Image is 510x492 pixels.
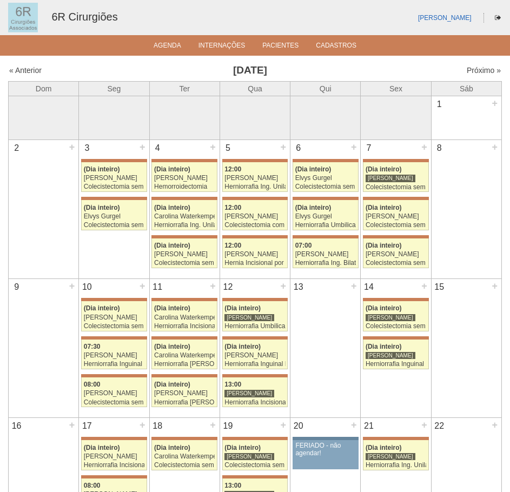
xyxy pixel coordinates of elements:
div: Colecistectomia sem Colangiografia VL [295,183,356,190]
a: 07:30 [PERSON_NAME] Herniorrafia Inguinal Direita [81,340,147,369]
a: (Dia inteiro) [PERSON_NAME] Colecistectomia sem Colangiografia VL [363,238,429,268]
div: 12 [220,279,236,295]
span: 12:00 [224,204,241,211]
div: [PERSON_NAME] [366,351,415,360]
div: + [68,279,77,293]
div: Herniorrafia Incisional [224,399,285,406]
div: Colecistectomia com Colangiografia VL [224,222,285,229]
div: Herniorrafia Inguinal Direita [84,361,144,368]
th: Sáb [431,81,501,96]
div: Hemorroidectomia [154,183,215,190]
div: Key: Maria Braido [81,298,147,301]
div: [PERSON_NAME] [84,314,144,321]
div: Herniorrafia [PERSON_NAME] [154,399,215,406]
div: + [138,279,147,293]
div: Key: Maria Braido [151,197,217,200]
span: 08:00 [84,381,101,388]
div: Elvys Gurgel [295,213,356,220]
div: Herniorrafia Ing. Unilateral VL [366,462,426,469]
div: 18 [150,418,165,434]
div: Key: Maria Braido [222,235,288,238]
a: Próximo » [467,66,501,75]
a: Cadastros [316,42,356,52]
div: + [208,418,217,432]
div: Key: Maria Braido [222,374,288,377]
span: (Dia inteiro) [366,242,402,249]
div: [PERSON_NAME] [224,175,285,182]
a: 12:00 [PERSON_NAME] Colecistectomia com Colangiografia VL [222,200,288,230]
span: (Dia inteiro) [366,444,402,451]
a: (Dia inteiro) Carolina Waterkemper Colecistectomia sem Colangiografia VL [151,440,217,470]
div: + [490,140,499,154]
a: [PERSON_NAME] [418,14,472,22]
div: Key: Maria Braido [293,197,359,200]
div: Colecistectomia sem Colangiografia VL [366,222,426,229]
span: 13:00 [224,482,241,489]
a: 08:00 [PERSON_NAME] Colecistectomia sem Colangiografia [81,377,147,407]
span: 08:00 [84,482,101,489]
div: [PERSON_NAME] [224,314,274,322]
span: (Dia inteiro) [84,304,120,312]
div: [PERSON_NAME] [84,175,144,182]
div: Key: Maria Braido [151,235,217,238]
div: 1 [432,96,447,112]
div: [PERSON_NAME] [366,213,426,220]
div: Key: Maria Braido [222,437,288,440]
div: 7 [361,140,376,156]
div: Key: Maria Braido [81,159,147,162]
div: + [349,418,359,432]
div: Elvys Gurgel [84,213,144,220]
div: + [208,279,217,293]
div: Herniorrafia Ing. Unilateral VL [224,183,285,190]
div: 5 [220,140,236,156]
div: Key: Maria Braido [151,298,217,301]
div: 10 [79,279,95,295]
div: Colecistectomia sem Colangiografia [84,183,144,190]
div: 6 [290,140,306,156]
div: Key: Maria Braido [81,437,147,440]
a: FERIADO - não agendar! [293,440,359,469]
div: [PERSON_NAME] [224,389,274,397]
div: Key: Maria Braido [363,159,429,162]
div: FERIADO - não agendar! [295,442,355,456]
a: (Dia inteiro) Carolina Waterkemper Herniorrafia Ing. Unilateral VL [151,200,217,230]
a: (Dia inteiro) [PERSON_NAME] Herniorrafia Inguinal Direita [222,340,288,369]
div: + [68,418,77,432]
div: Herniorrafia Umbilical [224,323,285,330]
div: Colecistectomia sem Colangiografia VL [84,323,144,330]
a: (Dia inteiro) [PERSON_NAME] Colecistectomia sem Colangiografia [363,301,429,331]
div: Key: Maria Braido [151,159,217,162]
div: Key: Maria Braido [293,159,359,162]
th: Dom [9,81,79,96]
div: [PERSON_NAME] [366,174,415,182]
a: « Anterior [9,66,42,75]
span: (Dia inteiro) [295,204,332,211]
div: Key: Maria Braido [151,336,217,340]
div: 15 [432,279,447,295]
div: Herniorrafia Inguinal Direita [366,361,426,368]
div: 16 [9,418,24,434]
a: (Dia inteiro) [PERSON_NAME] Colecistectomia sem Colangiografia VL [222,440,288,470]
a: (Dia inteiro) [PERSON_NAME] Colecistectomia sem Colangiografia VL [151,238,217,268]
div: + [420,279,429,293]
div: 11 [150,279,165,295]
span: 12:00 [224,242,241,249]
div: Colecistectomia sem Colangiografia VL [154,462,215,469]
div: Key: Maria Braido [81,374,147,377]
div: Herniorrafia Ing. Bilateral VL [295,260,356,267]
a: Agenda [154,42,181,52]
div: + [138,140,147,154]
div: 9 [9,279,24,295]
span: (Dia inteiro) [224,444,261,451]
div: [PERSON_NAME] [224,453,274,461]
span: (Dia inteiro) [154,242,190,249]
div: + [420,418,429,432]
span: (Dia inteiro) [366,204,402,211]
a: (Dia inteiro) Carolina Waterkemper Herniorrafia Incisional [151,301,217,331]
div: Colecistectomia sem Colangiografia [84,399,144,406]
a: (Dia inteiro) [PERSON_NAME] Hemorroidectomia [151,162,217,192]
div: 17 [79,418,95,434]
div: Herniorrafia Incisional [154,323,215,330]
th: Sex [361,81,431,96]
div: Key: Maria Braido [81,336,147,340]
